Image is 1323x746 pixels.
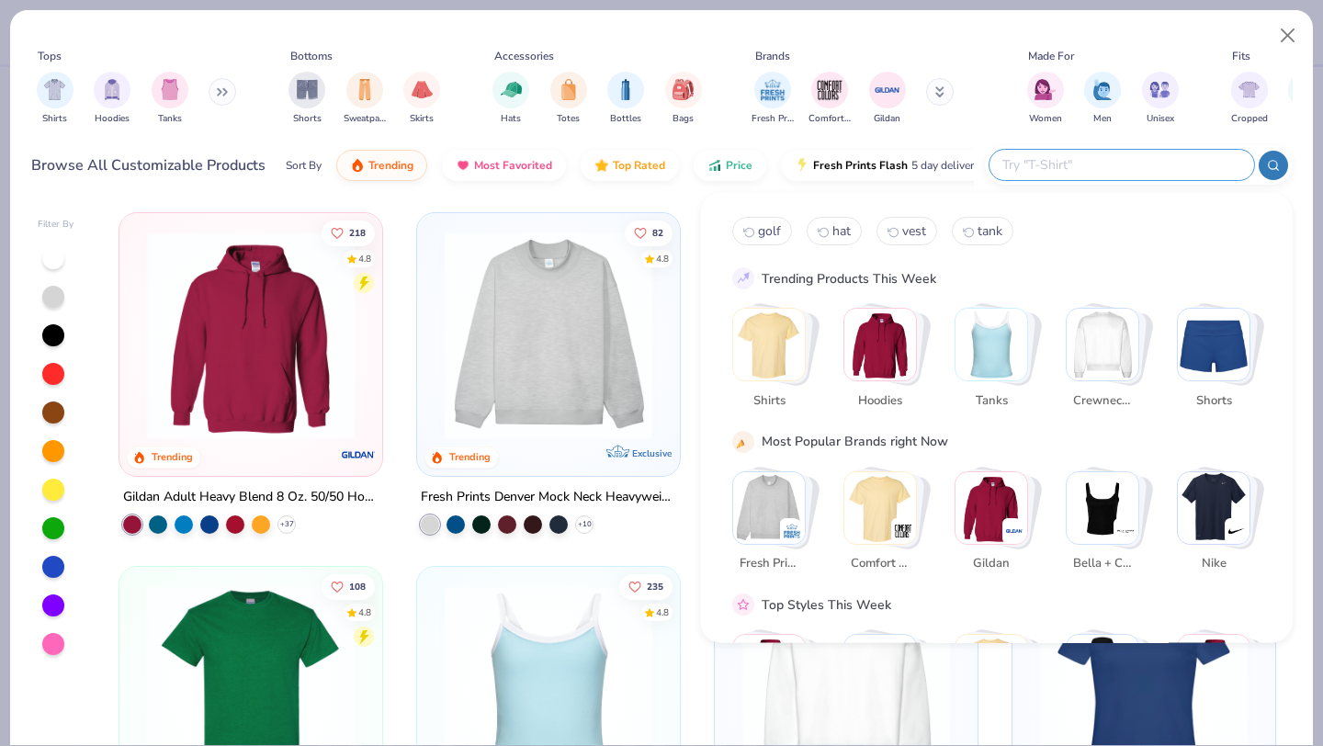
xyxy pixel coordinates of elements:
div: Filter By [38,218,74,232]
button: filter button [869,72,906,126]
button: Stack Card Button Shorts [1177,308,1261,417]
div: filter for Comfort Colors [808,72,851,126]
button: filter button [344,72,386,126]
img: Gildan Image [874,76,901,104]
span: 82 [652,228,663,237]
span: Trending [368,158,413,173]
span: Most Favorited [474,158,552,173]
div: 4.8 [656,605,669,619]
div: filter for Shirts [37,72,73,126]
button: Stack Card Button Athleisure [955,634,1039,743]
span: Fresh Prints [752,112,794,126]
span: Exclusive [632,447,672,459]
button: Stack Card Button Nike [1177,470,1261,580]
img: Shorts [1178,309,1249,380]
span: Hoodies [850,391,910,410]
img: Hoodies [844,309,916,380]
img: Comfort Colors Image [816,76,843,104]
span: Totes [557,112,580,126]
button: Price [694,150,766,181]
img: Casual [1178,635,1249,706]
span: Bottles [610,112,641,126]
span: Hats [501,112,521,126]
img: Fresh Prints Image [759,76,786,104]
button: Stack Card Button Sportswear [843,634,928,743]
span: vest [902,222,926,240]
input: Try "T-Shirt" [1001,154,1241,175]
img: Skirts Image [412,79,433,100]
span: 235 [647,582,663,591]
img: Crewnecks [1067,309,1138,380]
div: filter for Cropped [1231,72,1268,126]
img: Unisex Image [1149,79,1170,100]
span: Hoodies [95,112,130,126]
div: filter for Fresh Prints [752,72,794,126]
img: party_popper.gif [735,433,752,449]
button: Stack Card Button Tanks [955,308,1039,417]
button: Trending [336,150,427,181]
div: Fits [1232,48,1250,64]
button: filter button [808,72,851,126]
div: filter for Skirts [403,72,440,126]
span: Sweatpants [344,112,386,126]
span: Skirts [410,112,434,126]
span: Bella + Canvas [1072,555,1132,573]
div: filter for Totes [550,72,587,126]
img: Fresh Prints [733,471,805,543]
span: Women [1029,112,1062,126]
div: Fresh Prints Denver Mock Neck Heavyweight Sweatshirt [421,486,676,509]
button: filter button [607,72,644,126]
div: Gildan Adult Heavy Blend 8 Oz. 50/50 Hooded Sweatshirt [123,486,379,509]
img: trend_line.gif [735,270,752,287]
img: Gildan logo [340,436,377,473]
div: 4.8 [359,605,372,619]
div: Brands [755,48,790,64]
span: Nike [1183,555,1243,573]
img: flash.gif [795,158,809,173]
img: Hats Image [501,79,522,100]
img: Athleisure [955,635,1027,706]
span: + 10 [578,519,592,530]
img: Women Image [1035,79,1056,100]
button: Stack Card Button Bella + Canvas [1066,470,1150,580]
span: Fresh Prints [739,555,798,573]
button: Fresh Prints Flash5 day delivery [781,150,993,181]
span: Shirts [42,112,67,126]
img: 01756b78-01f6-4cc6-8d8a-3c30c1a0c8ac [138,232,364,439]
div: Bottoms [290,48,333,64]
span: Fresh Prints Flash [813,158,908,173]
img: Bella + Canvas [1067,471,1138,543]
div: filter for Bottles [607,72,644,126]
div: Browse All Customizable Products [31,154,266,176]
img: Sweatpants Image [355,79,375,100]
div: filter for Men [1084,72,1121,126]
img: TopRated.gif [594,158,609,173]
img: Comfort Colors [844,471,916,543]
button: filter button [752,72,794,126]
span: Top Rated [613,158,665,173]
button: tank3 [952,217,1013,245]
button: vest2 [876,217,937,245]
button: filter button [1231,72,1268,126]
span: tank [978,222,1002,240]
div: Top Styles This Week [762,594,891,614]
div: Trending Products This Week [762,268,936,288]
button: Like [322,573,376,599]
button: filter button [152,72,188,126]
img: Shorts Image [297,79,318,100]
span: Shorts [1183,391,1243,410]
div: filter for Shorts [288,72,325,126]
div: filter for Gildan [869,72,906,126]
button: filter button [37,72,73,126]
span: + 37 [280,519,294,530]
span: golf [758,222,781,240]
button: Stack Card Button Preppy [1066,634,1150,743]
div: filter for Hoodies [94,72,130,126]
span: Shirts [739,391,798,410]
button: filter button [665,72,702,126]
div: Accessories [494,48,554,64]
span: 108 [350,582,367,591]
div: filter for Sweatpants [344,72,386,126]
button: hat1 [807,217,862,245]
img: Tanks [955,309,1027,380]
